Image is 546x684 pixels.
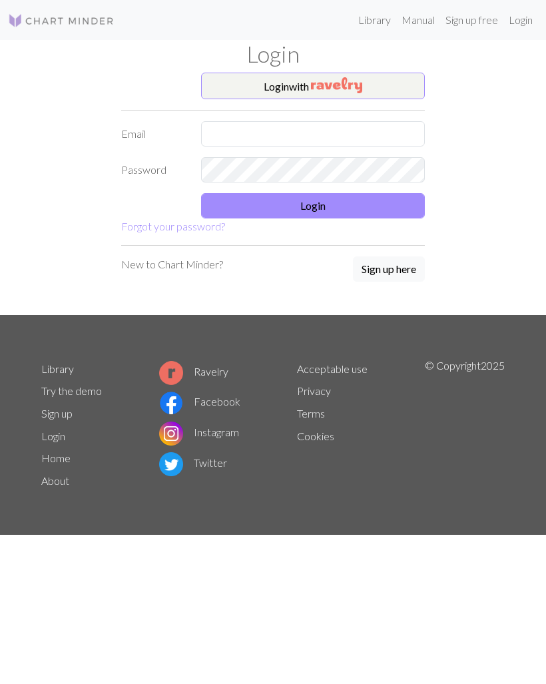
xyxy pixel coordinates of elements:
p: © Copyright 2025 [425,358,505,492]
img: Ravelry logo [159,361,183,385]
a: Manual [396,7,440,33]
a: Login [41,430,65,442]
img: Ravelry [311,77,362,93]
a: Home [41,452,71,464]
label: Password [113,157,193,182]
a: Acceptable use [297,362,368,375]
a: About [41,474,69,487]
p: New to Chart Minder? [121,256,223,272]
a: Login [503,7,538,33]
h1: Login [33,40,513,67]
img: Logo [8,13,115,29]
a: Try the demo [41,384,102,397]
button: Login [201,193,425,218]
a: Sign up free [440,7,503,33]
a: Sign up here [353,256,425,283]
a: Facebook [159,395,240,408]
a: Terms [297,407,325,420]
img: Facebook logo [159,391,183,415]
a: Forgot your password? [121,220,225,232]
a: Cookies [297,430,334,442]
a: Ravelry [159,365,228,378]
a: Instagram [159,426,239,438]
img: Twitter logo [159,452,183,476]
button: Sign up here [353,256,425,282]
label: Email [113,121,193,147]
a: Library [41,362,74,375]
a: Sign up [41,407,73,420]
button: Loginwith [201,73,425,99]
a: Library [353,7,396,33]
a: Privacy [297,384,331,397]
img: Instagram logo [159,422,183,446]
a: Twitter [159,456,227,469]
